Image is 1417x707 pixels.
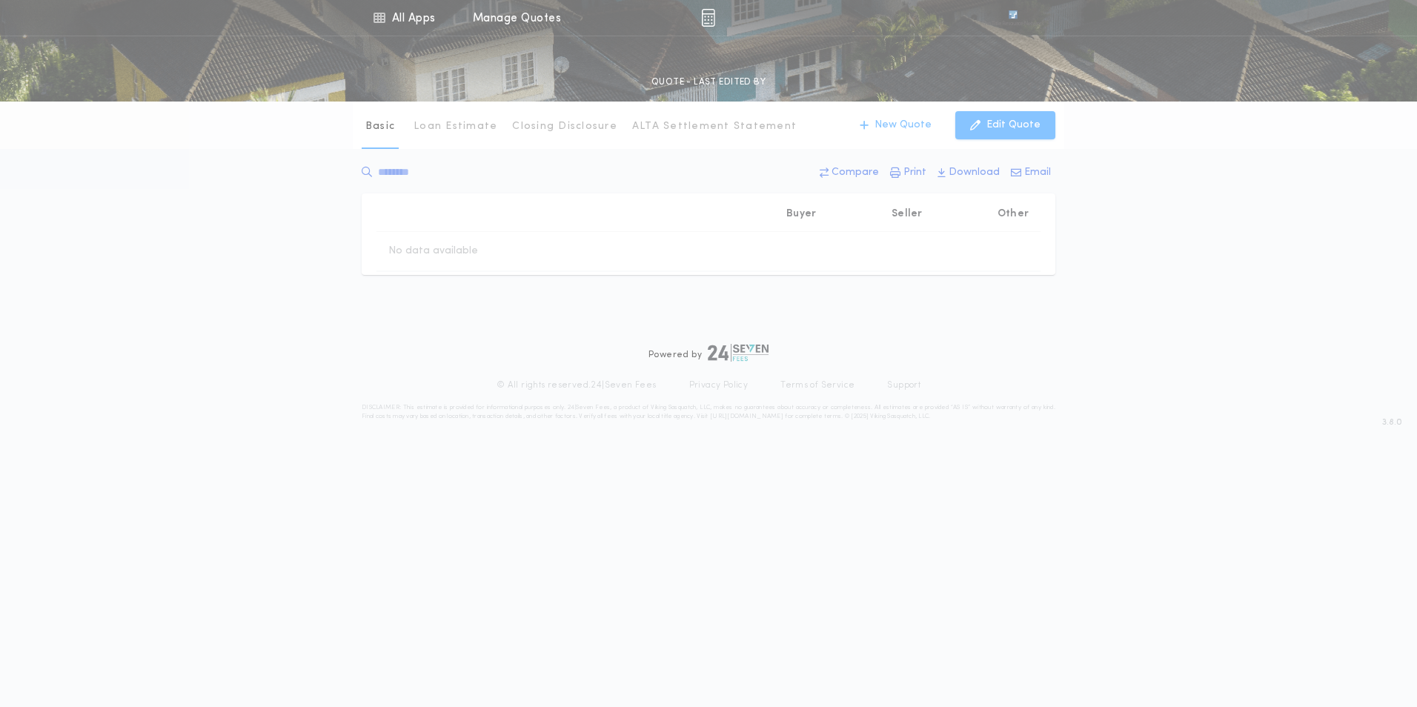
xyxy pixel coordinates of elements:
[512,119,617,134] p: Closing Disclosure
[376,232,490,270] td: No data available
[786,207,816,222] p: Buyer
[710,414,783,419] a: [URL][DOMAIN_NAME]
[949,165,1000,180] p: Download
[986,118,1041,133] p: Edit Quote
[414,119,497,134] p: Loan Estimate
[1024,165,1051,180] p: Email
[892,207,923,222] p: Seller
[982,10,1044,25] img: vs-icon
[362,403,1055,421] p: DISCLAIMER: This estimate is provided for informational purposes only. 24|Seven Fees, a product o...
[998,207,1029,222] p: Other
[955,111,1055,139] button: Edit Quote
[651,75,766,90] p: QUOTE - LAST EDITED BY
[708,344,769,362] img: logo
[832,165,879,180] p: Compare
[845,111,946,139] button: New Quote
[648,344,769,362] div: Powered by
[701,9,715,27] img: img
[815,159,883,186] button: Compare
[365,119,395,134] p: Basic
[780,379,854,391] a: Terms of Service
[497,379,657,391] p: © All rights reserved. 24|Seven Fees
[1006,159,1055,186] button: Email
[1382,416,1402,429] span: 3.8.0
[887,379,920,391] a: Support
[875,118,932,133] p: New Quote
[689,379,749,391] a: Privacy Policy
[903,165,926,180] p: Print
[886,159,931,186] button: Print
[632,119,797,134] p: ALTA Settlement Statement
[933,159,1004,186] button: Download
